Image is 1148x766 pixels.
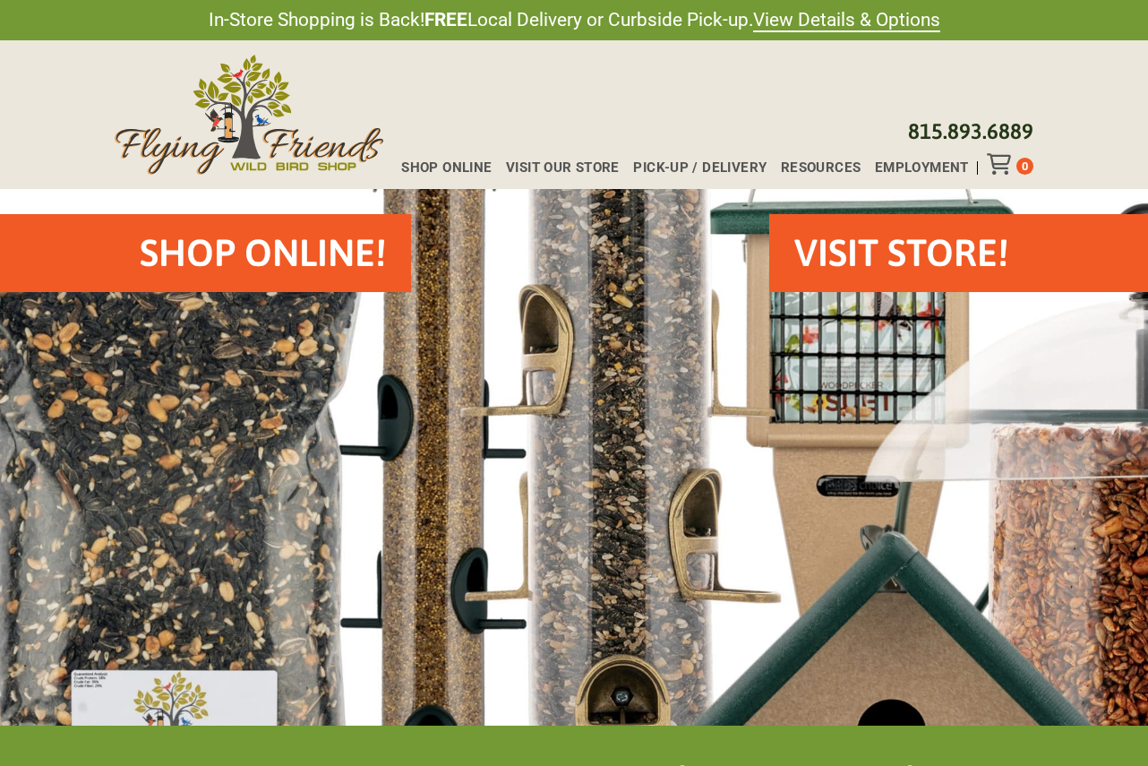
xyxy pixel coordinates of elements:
[753,9,940,32] a: View Details & Options
[506,161,620,175] span: Visit Our Store
[140,227,386,280] h2: Shop Online!
[209,7,940,33] span: In-Store Shopping is Back! Local Delivery or Curbside Pick-up.
[619,161,766,175] a: Pick-up / Delivery
[401,161,492,175] span: Shop Online
[987,153,1016,175] div: Toggle Off Canvas Content
[424,9,467,30] strong: FREE
[781,161,861,175] span: Resources
[633,161,767,175] span: Pick-up / Delivery
[861,161,968,175] a: Employment
[794,227,1008,280] h2: VISIT STORE!
[767,161,861,175] a: Resources
[492,161,619,175] a: Visit Our Store
[115,55,383,175] img: Flying Friends Wild Bird Shop Logo
[908,119,1033,143] a: 815.893.6889
[875,161,969,175] span: Employment
[1022,159,1028,173] span: 0
[387,161,492,175] a: Shop Online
